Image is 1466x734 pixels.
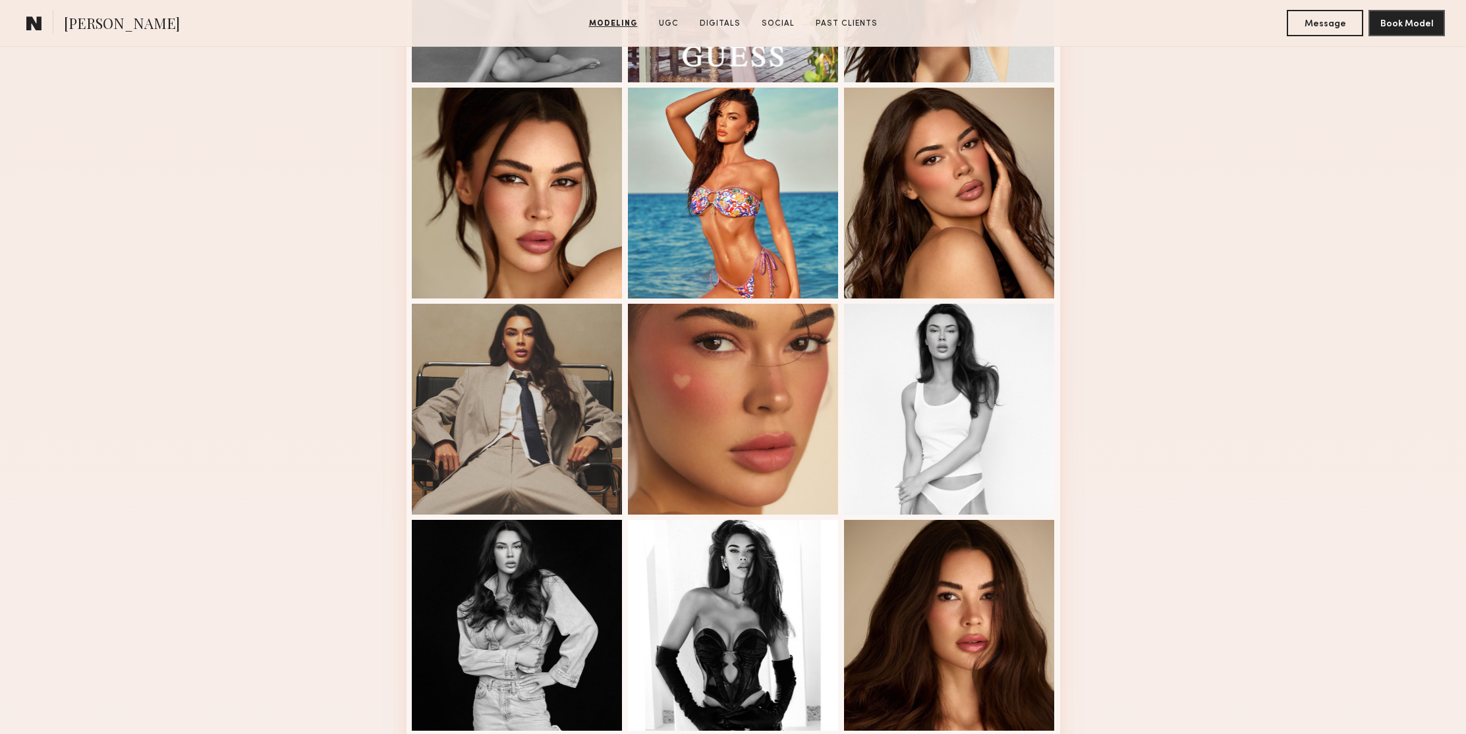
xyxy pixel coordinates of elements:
[1368,10,1445,36] button: Book Model
[64,13,180,36] span: [PERSON_NAME]
[810,18,883,30] a: Past Clients
[694,18,746,30] a: Digitals
[1287,10,1363,36] button: Message
[654,18,684,30] a: UGC
[584,18,643,30] a: Modeling
[756,18,800,30] a: Social
[1368,17,1445,28] a: Book Model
